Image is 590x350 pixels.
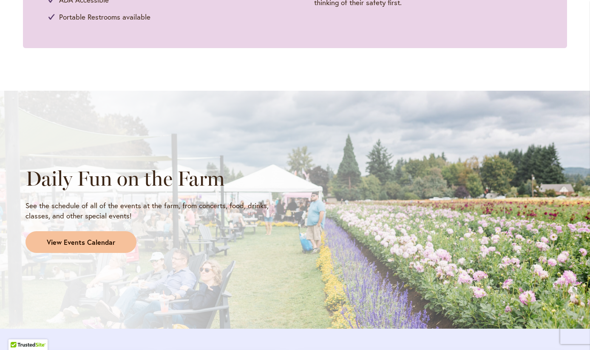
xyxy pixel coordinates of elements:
span: Portable Restrooms available [59,11,150,23]
h2: Daily Fun on the Farm [26,166,287,190]
a: View Events Calendar [26,231,136,253]
span: View Events Calendar [47,238,115,247]
p: See the schedule of all of the events at the farm, from concerts, food, drinks, classes, and othe... [26,201,287,221]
